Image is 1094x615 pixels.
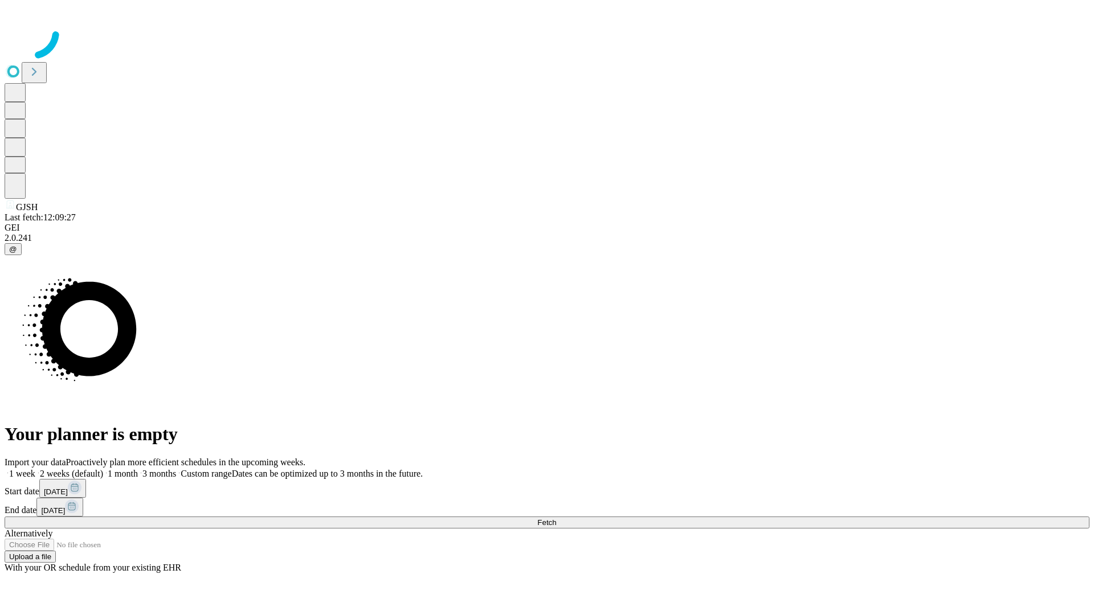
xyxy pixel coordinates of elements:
[39,479,86,498] button: [DATE]
[41,506,65,515] span: [DATE]
[5,563,181,572] span: With your OR schedule from your existing EHR
[66,457,305,467] span: Proactively plan more efficient schedules in the upcoming weeks.
[142,469,176,478] span: 3 months
[16,202,38,212] span: GJSH
[5,479,1089,498] div: Start date
[5,212,76,222] span: Last fetch: 12:09:27
[44,487,68,496] span: [DATE]
[5,424,1089,445] h1: Your planner is empty
[108,469,138,478] span: 1 month
[5,516,1089,528] button: Fetch
[40,469,103,478] span: 2 weeks (default)
[5,233,1089,243] div: 2.0.241
[5,551,56,563] button: Upload a file
[232,469,423,478] span: Dates can be optimized up to 3 months in the future.
[9,469,35,478] span: 1 week
[537,518,556,527] span: Fetch
[5,243,22,255] button: @
[9,245,17,253] span: @
[5,498,1089,516] div: End date
[5,223,1089,233] div: GEI
[5,528,52,538] span: Alternatively
[5,457,66,467] span: Import your data
[36,498,83,516] button: [DATE]
[181,469,231,478] span: Custom range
